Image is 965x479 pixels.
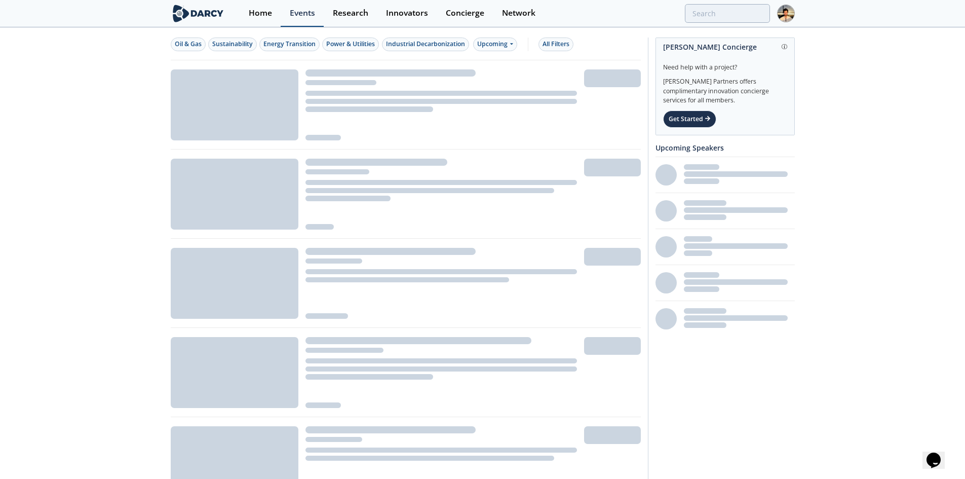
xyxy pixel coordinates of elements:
div: [PERSON_NAME] Concierge [663,38,787,56]
button: Oil & Gas [171,38,206,51]
div: Innovators [386,9,428,17]
div: Upcoming Speakers [655,139,795,157]
div: Industrial Decarbonization [386,40,465,49]
button: Energy Transition [259,38,320,51]
div: Concierge [446,9,484,17]
iframe: chat widget [922,438,955,469]
button: Power & Utilities [322,38,379,51]
div: [PERSON_NAME] Partners offers complimentary innovation concierge services for all members. [663,72,787,105]
div: Oil & Gas [175,40,202,49]
div: Need help with a project? [663,56,787,72]
div: Research [333,9,368,17]
div: All Filters [543,40,569,49]
button: Industrial Decarbonization [382,38,469,51]
div: Home [249,9,272,17]
div: Power & Utilities [326,40,375,49]
div: Network [502,9,535,17]
div: Energy Transition [263,40,316,49]
img: logo-wide.svg [171,5,226,22]
div: Sustainability [212,40,253,49]
button: All Filters [538,38,573,51]
button: Sustainability [208,38,257,51]
img: information.svg [782,44,787,50]
div: Upcoming [473,38,517,51]
div: Get Started [663,110,716,128]
img: Profile [777,5,795,22]
div: Events [290,9,315,17]
input: Advanced Search [685,4,770,23]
